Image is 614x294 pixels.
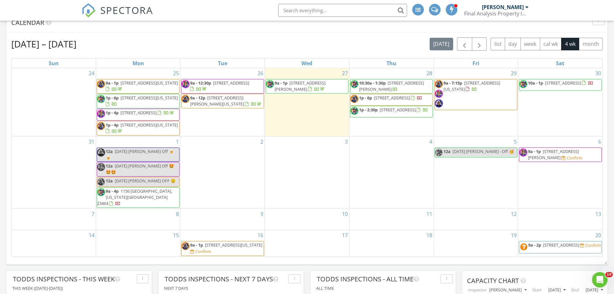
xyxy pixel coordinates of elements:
[106,178,113,184] span: 12a
[350,95,358,103] img: 20210608_122349.jpg
[341,230,349,240] a: Go to September 17, 2025
[275,80,288,86] span: 9a - 1p
[548,288,566,292] div: [DATE]
[121,122,178,128] span: [STREET_ADDRESS][US_STATE]
[359,95,372,101] span: 1p - 6p
[519,80,527,88] img: todd_estes_round_hs.png
[586,288,603,292] div: [DATE]
[519,148,527,157] img: 20210610_122857.jpg
[12,68,96,137] td: Go to August 24, 2025
[100,3,153,17] span: SPECTORA
[106,110,119,116] span: 1p - 4p
[594,68,602,78] a: Go to August 30, 2025
[482,4,524,10] div: [PERSON_NAME]
[97,122,105,130] img: 20210608_122349.jpg
[350,79,433,94] a: 10:30a - 1:30p [STREET_ADDRESS][PERSON_NAME]
[585,243,601,248] div: Confirm
[96,136,180,208] td: Go to September 1, 2025
[434,209,518,230] td: Go to September 12, 2025
[528,148,541,154] span: 9a - 1p
[594,209,602,219] a: Go to September 13, 2025
[521,38,540,50] button: week
[106,188,119,194] span: 9a - 4p
[96,230,180,257] td: Go to September 15, 2025
[106,122,119,128] span: 1p - 4p
[472,37,487,51] button: Next
[87,137,96,147] a: Go to August 31, 2025
[425,230,434,240] a: Go to September 18, 2025
[121,80,178,86] span: [STREET_ADDRESS][US_STATE]
[121,95,178,101] span: [STREET_ADDRESS][US_STATE]
[106,163,174,175] span: [DATE] [PERSON_NAME] Off 🤩🤩🤩
[12,209,96,230] td: Go to September 7, 2025
[190,95,262,107] a: 9a - 12p [STREET_ADDRESS][PERSON_NAME][US_STATE]
[350,107,358,115] img: todd_estes_round_hs.png
[425,68,434,78] a: Go to August 28, 2025
[181,79,264,94] a: 9a - 12:30p [STREET_ADDRESS]
[491,38,505,50] button: list
[505,38,521,50] button: day
[190,242,262,248] a: 9a - 1p [STREET_ADDRESS][US_STATE]
[385,59,398,68] a: Thursday
[106,163,113,169] span: 12a
[435,148,443,157] img: todd_estes_round_hs.png
[90,209,96,219] a: Go to September 7, 2025
[519,79,602,91] a: 10a - 1p [STREET_ADDRESS]
[435,80,443,88] img: 20210608_122349.jpg
[341,68,349,78] a: Go to August 27, 2025
[317,274,438,284] div: Todds Inspections - All time
[528,80,543,86] span: 10a - 1p
[205,242,262,248] span: [STREET_ADDRESS][US_STATE]
[106,148,174,160] span: [DATE] [PERSON_NAME] Off 🍺🍺
[467,276,519,285] span: Capacity Chart
[359,80,424,92] span: [STREET_ADDRESS][PERSON_NAME]
[190,95,205,101] span: 9a - 12p
[435,99,443,107] img: 20210608_122421.jpg
[266,80,274,88] img: todd_estes_round_hs.png
[278,4,407,17] input: Search everything...
[605,272,613,277] span: 10
[434,79,517,110] a: 9a - 7:15p [STREET_ADDRESS][US_STATE]
[359,107,428,113] a: 1p - 2:30p [STREET_ADDRESS]
[265,136,349,208] td: Go to September 3, 2025
[106,122,178,134] a: 1p - 4p [STREET_ADDRESS][US_STATE]
[11,37,76,50] h2: [DATE] – [DATE]
[265,209,349,230] td: Go to September 10, 2025
[457,37,472,51] button: Previous
[592,272,608,288] iframe: Intercom live chat
[97,94,180,108] a: 1p - 6p [STREET_ADDRESS][US_STATE]
[180,136,265,208] td: Go to September 2, 2025
[121,110,157,116] span: [STREET_ADDRESS]
[131,59,145,68] a: Monday
[97,178,105,186] img: 20210608_122349.jpg
[13,274,134,284] div: Todds Inspections - This Week
[180,209,265,230] td: Go to September 9, 2025
[106,110,175,116] a: 1p - 4p [STREET_ADDRESS]
[106,148,113,154] span: 12a
[12,230,96,257] td: Go to September 14, 2025
[349,68,434,137] td: Go to August 28, 2025
[172,68,180,78] a: Go to August 25, 2025
[434,230,518,257] td: Go to September 19, 2025
[528,242,541,248] span: 9a - 2p
[181,80,190,88] img: 20210610_122857.jpg
[528,148,579,160] span: [STREET_ADDRESS][PERSON_NAME]
[97,188,172,206] a: 9a - 4p 1156 [GEOGRAPHIC_DATA], [US_STATE][GEOGRAPHIC_DATA] 23464
[510,209,518,219] a: Go to September 12, 2025
[430,38,453,50] button: [DATE]
[47,59,60,68] a: Sunday
[217,59,229,68] a: Tuesday
[97,121,180,136] a: 1p - 4p [STREET_ADDRESS][US_STATE]
[341,209,349,219] a: Go to September 10, 2025
[181,241,264,256] a: 9a - 1p [STREET_ADDRESS][US_STATE] Confirm
[374,95,410,101] span: [STREET_ADDRESS]
[380,107,416,113] span: [STREET_ADDRESS]
[435,90,443,98] img: 20210610_122857.jpg
[175,137,180,147] a: Go to September 1, 2025
[300,59,314,68] a: Wednesday
[453,148,514,154] span: [DATE] [PERSON_NAME] - Off 🥳
[97,110,105,118] img: 20210610_122857.jpg
[359,80,386,86] span: 10:30a - 1:30p
[359,80,424,92] a: 10:30a - 1:30p [STREET_ADDRESS][PERSON_NAME]
[528,242,580,248] a: 9a - 2p [STREET_ADDRESS]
